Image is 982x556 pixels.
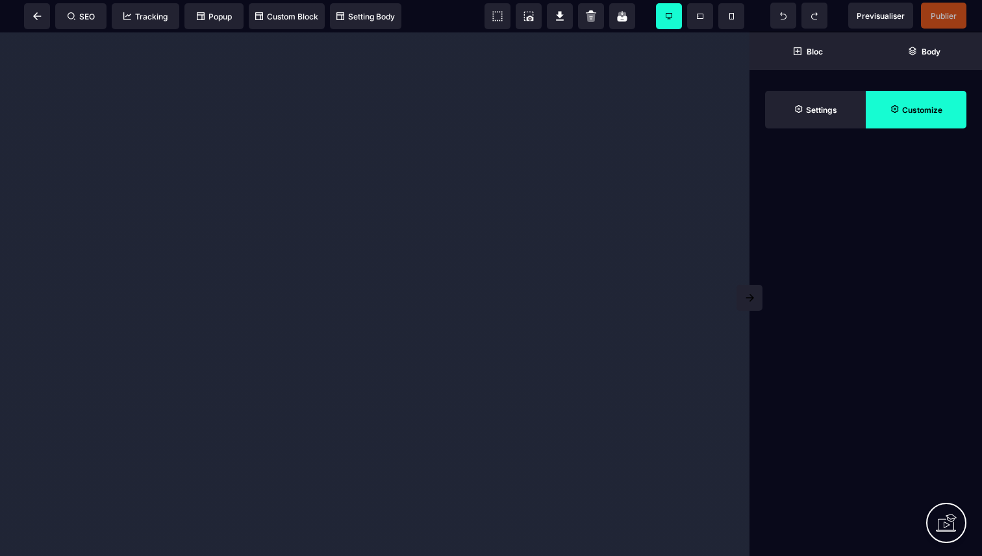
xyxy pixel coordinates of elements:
[197,12,232,21] span: Popup
[866,91,966,128] span: Open Style Manager
[922,47,940,56] strong: Body
[255,12,318,21] span: Custom Block
[857,11,905,21] span: Previsualiser
[765,91,866,128] span: Settings
[866,32,982,70] span: Open Layer Manager
[336,12,395,21] span: Setting Body
[516,3,542,29] span: Screenshot
[749,32,866,70] span: Open Blocks
[68,12,95,21] span: SEO
[902,105,942,115] strong: Customize
[806,105,837,115] strong: Settings
[807,47,823,56] strong: Bloc
[931,11,957,21] span: Publier
[848,3,913,29] span: Preview
[485,3,510,29] span: View components
[123,12,168,21] span: Tracking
